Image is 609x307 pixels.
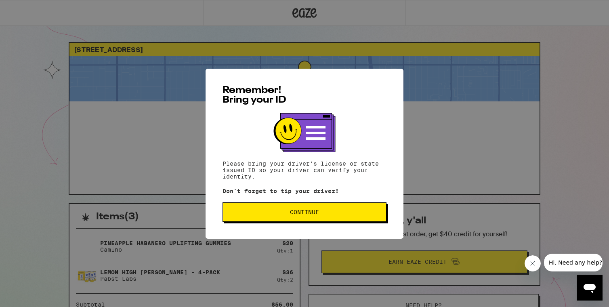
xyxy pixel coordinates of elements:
[223,160,386,180] p: Please bring your driver's license or state issued ID so your driver can verify your identity.
[525,255,541,271] iframe: Close message
[577,275,603,301] iframe: Button to launch messaging window
[223,202,386,222] button: Continue
[290,209,319,215] span: Continue
[544,254,603,271] iframe: Message from company
[223,86,286,105] span: Remember! Bring your ID
[223,188,386,194] p: Don't forget to tip your driver!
